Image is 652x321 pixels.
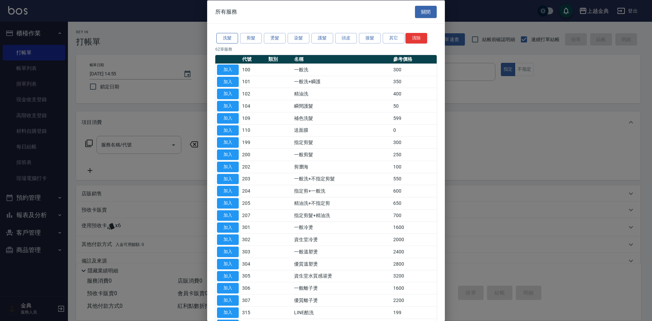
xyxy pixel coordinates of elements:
[240,246,267,258] td: 303
[217,222,239,233] button: 加入
[292,88,392,100] td: 精油洗
[392,258,437,270] td: 2800
[292,306,392,319] td: LINE酷洗
[240,161,267,173] td: 202
[392,136,437,148] td: 300
[215,46,437,52] p: 62 筆服務
[217,174,239,184] button: 加入
[217,149,239,160] button: 加入
[359,33,381,43] button: 接髮
[392,55,437,64] th: 參考價格
[240,76,267,88] td: 101
[392,76,437,88] td: 350
[392,173,437,185] td: 550
[217,186,239,196] button: 加入
[217,125,239,136] button: 加入
[217,307,239,318] button: 加入
[292,148,392,161] td: 一般剪髮
[392,124,437,137] td: 0
[217,247,239,257] button: 加入
[240,282,267,294] td: 306
[240,136,267,148] td: 199
[240,270,267,282] td: 305
[392,282,437,294] td: 1600
[240,209,267,221] td: 207
[240,88,267,100] td: 102
[216,33,238,43] button: 洗髮
[392,100,437,112] td: 50
[311,33,333,43] button: 護髮
[292,136,392,148] td: 指定剪髮
[217,258,239,269] button: 加入
[240,233,267,246] td: 302
[405,33,427,43] button: 清除
[292,209,392,221] td: 指定剪髮+精油洗
[383,33,404,43] button: 其它
[217,64,239,75] button: 加入
[392,112,437,124] td: 599
[240,294,267,306] td: 307
[392,209,437,221] td: 700
[292,76,392,88] td: 一般洗+瞬護
[292,270,392,282] td: 資生堂水質感湯燙
[292,112,392,124] td: 補色洗髮
[292,64,392,76] td: 一般洗
[217,234,239,245] button: 加入
[392,185,437,197] td: 600
[240,33,262,43] button: 剪髮
[217,283,239,293] button: 加入
[292,221,392,234] td: 一般冷燙
[292,282,392,294] td: 一般離子燙
[292,173,392,185] td: 一般洗+不指定剪髮
[240,306,267,319] td: 315
[392,270,437,282] td: 3200
[292,233,392,246] td: 資生堂冷燙
[217,76,239,87] button: 加入
[292,197,392,209] td: 精油洗+不指定剪
[392,161,437,173] td: 100
[217,295,239,306] button: 加入
[392,64,437,76] td: 300
[240,173,267,185] td: 203
[292,185,392,197] td: 指定剪+一般洗
[240,55,267,64] th: 代號
[240,124,267,137] td: 110
[215,8,237,15] span: 所有服務
[217,137,239,148] button: 加入
[392,88,437,100] td: 400
[288,33,309,43] button: 染髮
[240,64,267,76] td: 100
[292,100,392,112] td: 瞬間護髮
[392,221,437,234] td: 1600
[415,5,437,18] button: 關閉
[217,113,239,123] button: 加入
[392,246,437,258] td: 2400
[217,101,239,111] button: 加入
[267,55,293,64] th: 類別
[217,161,239,172] button: 加入
[292,161,392,173] td: 剪瀏海
[240,148,267,161] td: 200
[392,306,437,319] td: 199
[217,89,239,99] button: 加入
[240,197,267,209] td: 205
[335,33,357,43] button: 頭皮
[240,100,267,112] td: 104
[392,197,437,209] td: 650
[292,294,392,306] td: 優質離子燙
[240,258,267,270] td: 304
[240,112,267,124] td: 109
[292,124,392,137] td: 送面膜
[392,233,437,246] td: 2000
[217,210,239,220] button: 加入
[292,246,392,258] td: 一般溫塑燙
[217,198,239,209] button: 加入
[240,221,267,234] td: 301
[240,185,267,197] td: 204
[392,294,437,306] td: 2200
[292,55,392,64] th: 名稱
[264,33,286,43] button: 燙髮
[392,148,437,161] td: 250
[292,258,392,270] td: 優質溫塑燙
[217,271,239,281] button: 加入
